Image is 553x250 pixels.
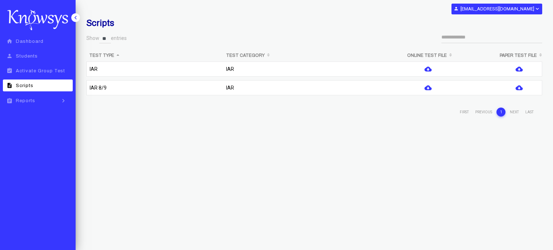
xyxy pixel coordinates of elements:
td: IAR [223,80,360,99]
mat-icon: cloud_download [363,83,494,92]
th: Test Type: activate to sort column descending [86,49,223,62]
i: keyboard_arrow_left [72,14,79,21]
span: Scripts [16,83,33,88]
th: Test Category: activate to sort column ascending [223,49,360,62]
td: 326_2024_Asynchronous Testing Manual.pdf [496,80,542,99]
td: IAR [86,62,223,80]
b: Scripts [86,18,114,28]
i: keyboard_arrow_right [58,97,69,104]
b: Test Type [89,53,114,58]
span: Dashboard [16,39,44,44]
b: Online Test File [407,53,447,58]
th: Paper Test File: activate to sort column ascending [496,49,542,62]
i: description [5,82,14,88]
mat-icon: cloud_download [499,65,539,73]
i: expand_more [534,6,540,12]
th: Online Test File: activate to sort column ascending [360,49,497,62]
i: person [5,53,14,59]
span: Activate Group Test [16,68,65,73]
mat-icon: cloud_download [499,83,539,92]
b: Paper Test File [500,53,537,58]
select: Showentries [99,34,111,44]
i: home [5,38,14,44]
td: 896_2024_Asynchronous Testing Manual.pdf [496,62,542,80]
b: [EMAIL_ADDRESS][DOMAIN_NAME] [460,6,534,12]
label: Show entries [86,34,127,44]
mat-icon: cloud_download [363,65,494,73]
td: 912_20240918_IAR Manual.pdf [360,62,497,80]
span: Reports [16,98,35,103]
span: Students [16,54,38,59]
i: assignment [5,98,14,104]
td: IAR [223,62,360,80]
i: person [454,6,459,11]
b: Test Category [226,53,265,58]
td: 328_20240918_IAR 89 Manual.pdf [360,80,497,99]
a: 1 [496,108,505,117]
td: IAR 8/9 [86,80,223,99]
i: assignment_turned_in [5,68,14,74]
